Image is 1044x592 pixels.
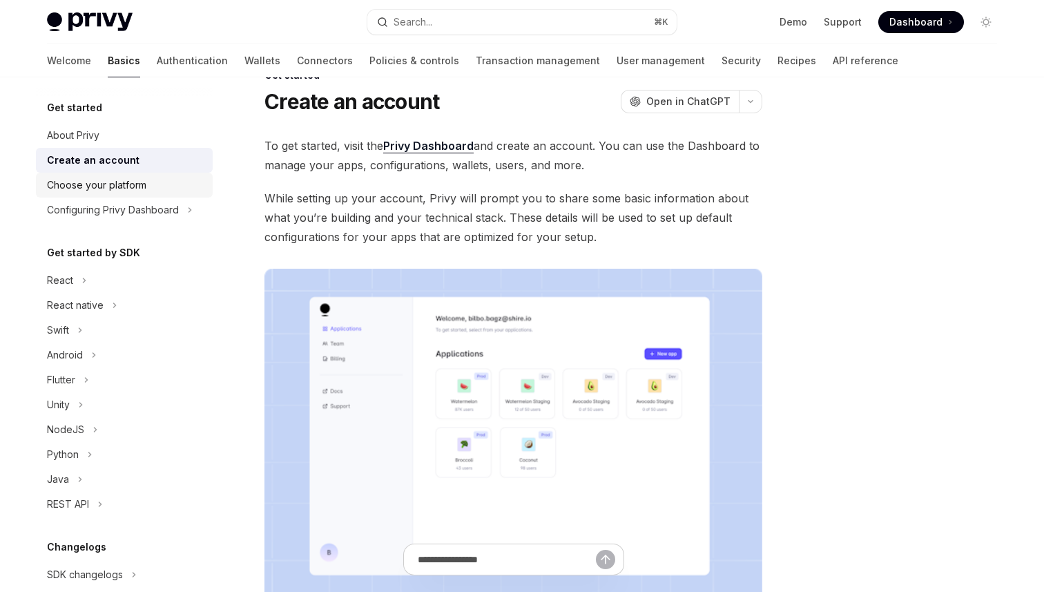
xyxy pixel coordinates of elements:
h5: Get started by SDK [47,245,140,261]
a: Welcome [47,44,91,77]
div: SDK changelogs [47,566,123,583]
span: To get started, visit the and create an account. You can use the Dashboard to manage your apps, c... [264,136,762,175]
div: Unity [47,397,70,413]
div: Search... [394,14,432,30]
a: Choose your platform [36,173,213,198]
div: React [47,272,73,289]
div: React native [47,297,104,314]
img: light logo [47,12,133,32]
div: Swift [47,322,69,338]
a: Recipes [777,44,816,77]
button: Send message [596,550,615,569]
div: Python [47,446,79,463]
div: Choose your platform [47,177,146,193]
div: Java [47,471,69,488]
a: Basics [108,44,140,77]
a: Create an account [36,148,213,173]
a: Security [722,44,761,77]
a: Support [824,15,862,29]
a: About Privy [36,123,213,148]
h5: Get started [47,99,102,116]
a: Dashboard [878,11,964,33]
a: Connectors [297,44,353,77]
div: Configuring Privy Dashboard [47,202,179,218]
button: Search...⌘K [367,10,677,35]
a: Transaction management [476,44,600,77]
button: Toggle dark mode [975,11,997,33]
a: User management [617,44,705,77]
a: Demo [780,15,807,29]
div: Create an account [47,152,139,169]
h1: Create an account [264,89,439,114]
div: Android [47,347,83,363]
a: API reference [833,44,898,77]
h5: Changelogs [47,539,106,555]
a: Authentication [157,44,228,77]
div: About Privy [47,127,99,144]
div: REST API [47,496,89,513]
div: Flutter [47,372,75,388]
a: Policies & controls [369,44,459,77]
span: While setting up your account, Privy will prompt you to share some basic information about what y... [264,189,762,247]
span: Open in ChatGPT [646,95,731,108]
button: Open in ChatGPT [621,90,739,113]
span: Dashboard [889,15,942,29]
a: Wallets [244,44,280,77]
span: ⌘ K [654,17,668,28]
a: Privy Dashboard [383,139,474,153]
div: NodeJS [47,421,84,438]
